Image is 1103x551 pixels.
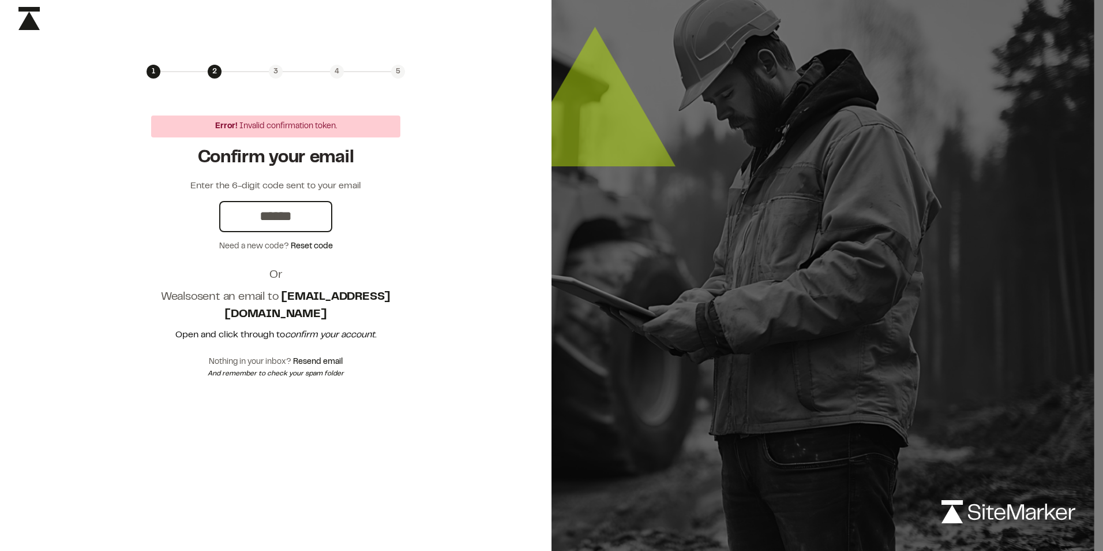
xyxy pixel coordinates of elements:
img: logo-white-rebrand.svg [941,500,1075,523]
img: icon-black-rebrand.svg [18,7,40,30]
div: And remember to check your spam folder [147,368,405,379]
button: Reset code [291,240,333,253]
span: Error! [215,123,238,130]
div: 5 [391,65,405,79]
div: Need a new code? [147,240,405,253]
div: 3 [269,65,283,79]
h1: We also sent an email to [147,289,405,323]
p: Open and click through to . [147,328,405,342]
h2: Or [147,267,405,284]
div: 1 [147,65,160,79]
div: 2 [208,65,222,79]
p: Enter the 6-digit code sent to your email [147,179,405,193]
strong: [EMAIL_ADDRESS][DOMAIN_NAME] [224,292,391,319]
h1: Confirm your email [147,147,405,170]
div: Invalid confirmation token. [151,116,400,137]
div: Nothing in your inbox? [147,356,405,368]
em: confirm your account [285,331,375,339]
button: Resend email [293,356,343,368]
div: 4 [330,65,344,79]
